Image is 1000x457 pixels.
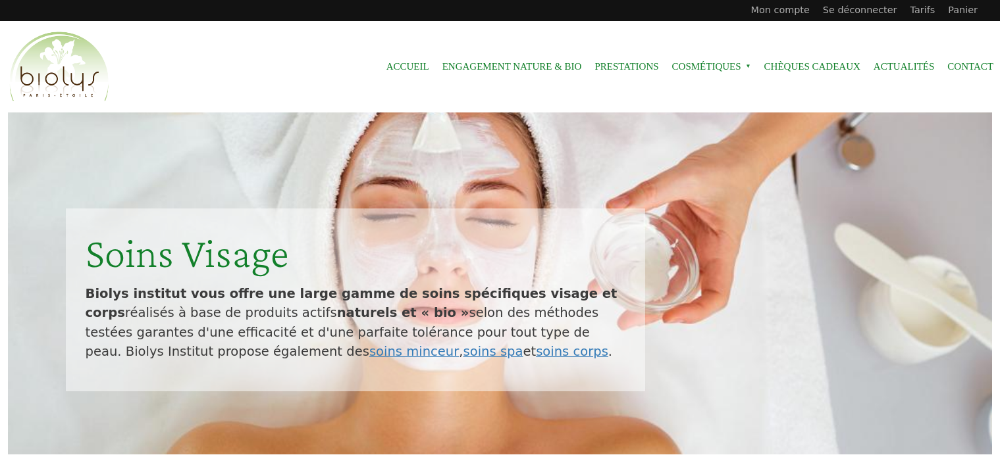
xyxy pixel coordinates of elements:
[7,30,112,105] img: Accueil
[874,52,935,82] a: Actualités
[463,344,523,359] a: soins spa
[536,344,608,359] a: soins corps
[947,52,993,82] a: Contact
[746,64,751,69] span: »
[594,52,658,82] a: Prestations
[672,52,751,82] span: Cosmétiques
[337,305,469,320] strong: naturels et « bio »
[386,52,429,82] a: Accueil
[86,284,625,361] p: réalisés à base de produits actifs selon des méthodes testées garantes d'une efficacité et d'une ...
[86,286,618,320] strong: Biolys institut vous offre une large gamme de soins spécifiques visage et corps
[86,228,625,279] div: Soins Visage
[764,52,860,82] a: Chèques cadeaux
[369,344,459,359] a: soins minceur
[442,52,582,82] a: Engagement Nature & Bio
